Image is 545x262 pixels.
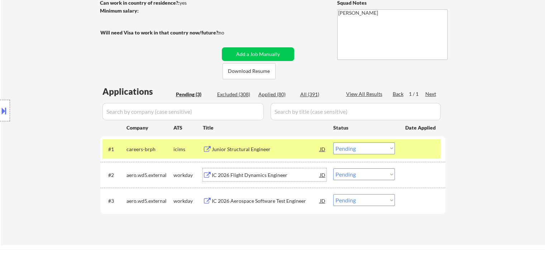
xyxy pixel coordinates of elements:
div: no [219,29,239,36]
strong: Will need Visa to work in that country now/future?: [100,29,220,36]
div: Company [126,124,173,131]
div: IC 2026 Flight Dynamics Engineer [212,172,320,179]
div: #3 [108,197,121,205]
div: workday [173,197,203,205]
div: Back [393,90,404,98]
div: icims [173,146,203,153]
div: workday [173,172,203,179]
button: Add a Job Manually [222,47,294,61]
div: JD [319,194,326,207]
div: 1 / 1 [409,90,425,98]
div: JD [319,142,326,155]
div: ATS [173,124,203,131]
div: IC 2026 Aerospace Software Test Engineer [212,197,320,205]
div: Status [333,121,395,134]
div: careers-brph [126,146,173,153]
div: aero.wd5.external [126,172,173,179]
strong: Minimum salary: [100,8,139,14]
div: Applied (80) [258,91,294,98]
div: Title [203,124,326,131]
div: aero.wd5.external [126,197,173,205]
div: View All Results [346,90,384,98]
div: Date Applied [405,124,437,131]
div: JD [319,168,326,181]
input: Search by title (case sensitive) [271,103,441,120]
button: Download Resume [223,63,276,79]
div: All (391) [300,91,336,98]
div: Applications [102,87,173,96]
input: Search by company (case sensitive) [102,103,264,120]
div: Excluded (308) [217,91,253,98]
div: Junior Structural Engineer [212,146,320,153]
div: Next [425,90,437,98]
div: Pending (3) [176,91,212,98]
